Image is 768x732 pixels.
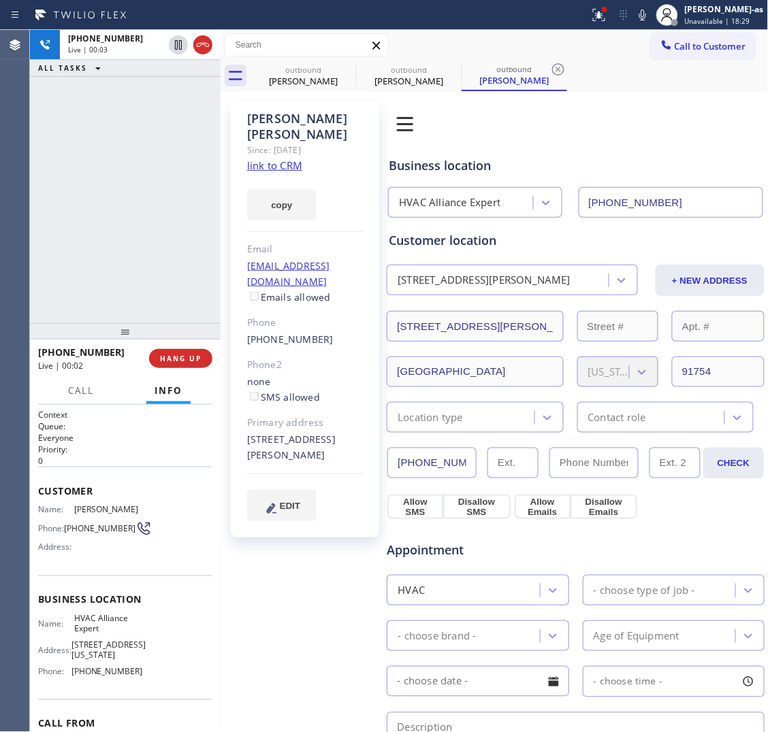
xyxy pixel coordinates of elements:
div: Kylie Lin [357,61,460,91]
input: Search [225,34,388,56]
button: copy [247,189,317,220]
span: Customer [38,484,212,497]
div: Primary address [247,415,364,431]
input: Phone Number [387,448,477,478]
span: [PHONE_NUMBER] [64,524,135,534]
span: Info [155,384,182,397]
div: [STREET_ADDRESS][PERSON_NAME] [247,432,364,463]
div: Email [247,242,364,257]
img: 0z2ufo+1LK1lpbjt5drc1XD0bnnlpun5fRe3jBXTlaPqG+JvTQggABAgRuCwj6M7qMMI5mZPQW9JGuOgECBAj8BAT92W+QEcb... [386,105,424,143]
span: Name: [38,619,74,629]
input: Emails allowed [250,292,259,301]
div: - choose brand - [398,628,476,644]
p: 0 [38,455,212,467]
button: Info [146,378,191,404]
div: Age of Equipment [594,628,679,644]
span: Live | 00:03 [68,45,108,54]
span: Appointment [387,542,511,560]
input: City [387,356,563,387]
p: Everyone [38,432,212,444]
div: Business location [389,156,762,175]
input: Apt. # [672,311,765,342]
span: Unavailable | 18:29 [685,16,750,26]
input: Phone Number 2 [549,448,639,478]
span: [PERSON_NAME] [74,505,142,515]
span: Phone: [38,667,71,677]
span: [PHONE_NUMBER] [38,346,125,359]
button: + NEW ADDRESS [656,265,765,296]
span: Call From [38,717,212,730]
div: Customer location [389,231,762,250]
span: Call [68,384,94,397]
button: Disallow SMS [443,495,511,519]
button: Hold Customer [169,35,188,54]
div: none [247,374,364,405]
span: Phone: [38,524,64,534]
div: HVAC Alliance Expert [399,195,500,211]
input: SMS allowed [250,392,259,401]
input: Street # [577,311,659,342]
div: outbound [357,65,460,75]
button: Hang up [193,35,212,54]
input: Address [387,311,563,342]
input: Phone Number [579,187,763,218]
h2: Priority: [38,444,212,455]
div: [PERSON_NAME]-as [685,3,764,15]
span: - choose time - [594,675,663,688]
input: Ext. [487,448,539,478]
div: Contact role [588,410,646,425]
h1: Context [38,409,212,420]
div: HVAC [398,582,425,598]
span: Business location [38,593,212,606]
label: Emails allowed [247,290,331,303]
a: link to CRM [247,159,302,172]
span: ALL TASKS [38,63,87,73]
input: - choose date - [387,666,569,697]
span: EDIT [280,501,300,511]
h2: Queue: [38,420,212,432]
div: Location type [398,410,463,425]
div: - choose type of job - [594,582,695,598]
button: Mute [633,5,652,24]
div: outbound [252,65,355,75]
div: Kylie Lin [463,61,566,90]
div: [STREET_ADDRESS][PERSON_NAME] [398,273,571,288]
button: EDIT [247,490,317,521]
span: Address: [38,542,74,552]
div: outbound [463,64,566,74]
div: [PERSON_NAME] [463,74,566,86]
span: [STREET_ADDRESS][US_STATE] [71,640,146,661]
span: HVAC Alliance Expert [74,614,142,635]
span: [PHONE_NUMBER] [71,667,143,677]
div: Phone [247,315,364,331]
span: Address: [38,646,71,656]
span: Call to Customer [675,40,746,52]
div: Since: [DATE] [247,142,364,158]
label: SMS allowed [247,390,320,403]
input: Ext. 2 [650,448,701,478]
a: [EMAIL_ADDRESS][DOMAIN_NAME] [247,259,330,288]
span: HANG UP [160,354,202,363]
div: [PERSON_NAME] [357,75,460,87]
button: Call [60,378,102,404]
span: Name: [38,505,74,515]
input: ZIP [672,356,765,387]
div: [PERSON_NAME] [252,75,355,87]
button: ALL TASKS [30,60,114,76]
a: [PHONE_NUMBER] [247,333,334,346]
button: CHECK [703,448,764,479]
div: Crystal Ganzales [252,61,355,91]
button: Disallow Emails [571,495,637,519]
button: Allow Emails [515,495,571,519]
button: Allow SMS [387,495,443,519]
button: Call to Customer [651,33,755,59]
div: [PERSON_NAME] [PERSON_NAME] [247,111,364,142]
button: HANG UP [149,349,212,368]
span: Live | 00:02 [38,360,83,371]
span: [PHONE_NUMBER] [68,33,143,44]
div: Phone2 [247,357,364,373]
